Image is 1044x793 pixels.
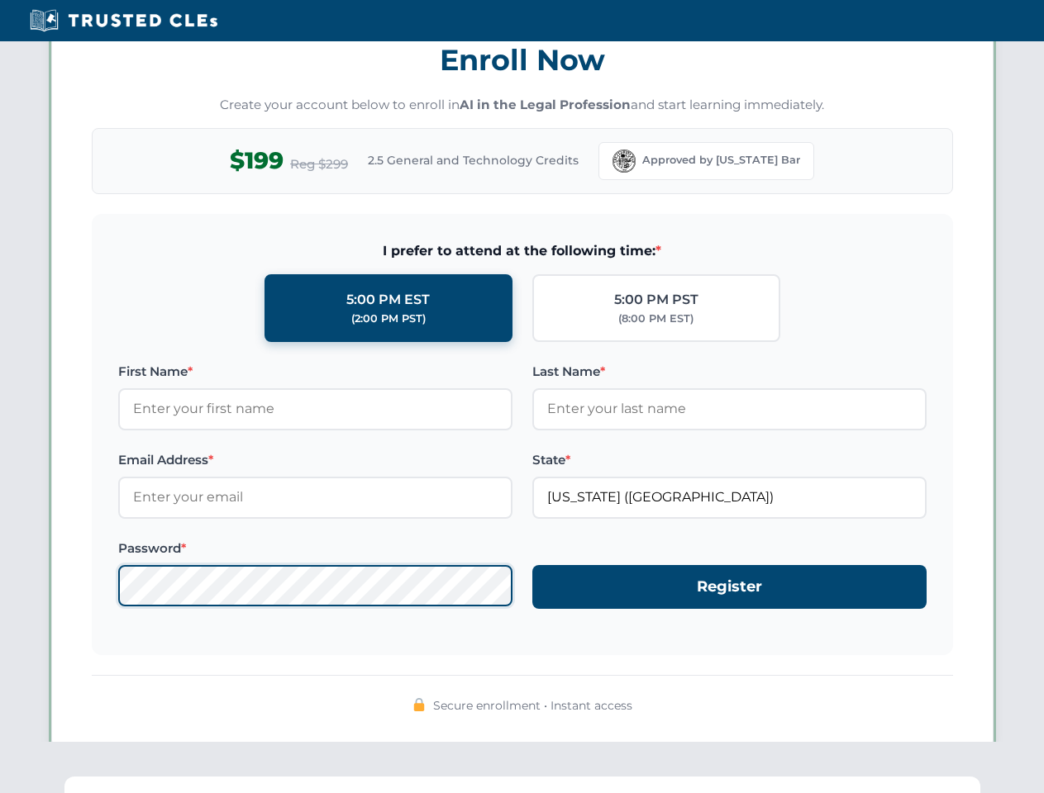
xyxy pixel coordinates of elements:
[25,8,222,33] img: Trusted CLEs
[532,388,927,430] input: Enter your last name
[118,362,512,382] label: First Name
[92,34,953,86] h3: Enroll Now
[290,154,348,174] span: Reg $299
[532,477,927,518] input: Florida (FL)
[433,696,632,715] span: Secure enrollment • Instant access
[368,151,579,169] span: 2.5 General and Technology Credits
[613,150,636,173] img: Florida Bar
[618,311,694,327] div: (8:00 PM EST)
[346,289,430,311] div: 5:00 PM EST
[614,289,698,311] div: 5:00 PM PST
[642,152,800,169] span: Approved by [US_STATE] Bar
[118,539,512,558] label: Password
[532,362,927,382] label: Last Name
[118,388,512,430] input: Enter your first name
[460,97,631,112] strong: AI in the Legal Profession
[532,565,927,609] button: Register
[118,477,512,518] input: Enter your email
[92,96,953,115] p: Create your account below to enroll in and start learning immediately.
[118,240,927,262] span: I prefer to attend at the following time:
[230,142,284,179] span: $199
[532,450,927,470] label: State
[118,450,512,470] label: Email Address
[412,698,426,711] img: 🔒
[351,311,426,327] div: (2:00 PM PST)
